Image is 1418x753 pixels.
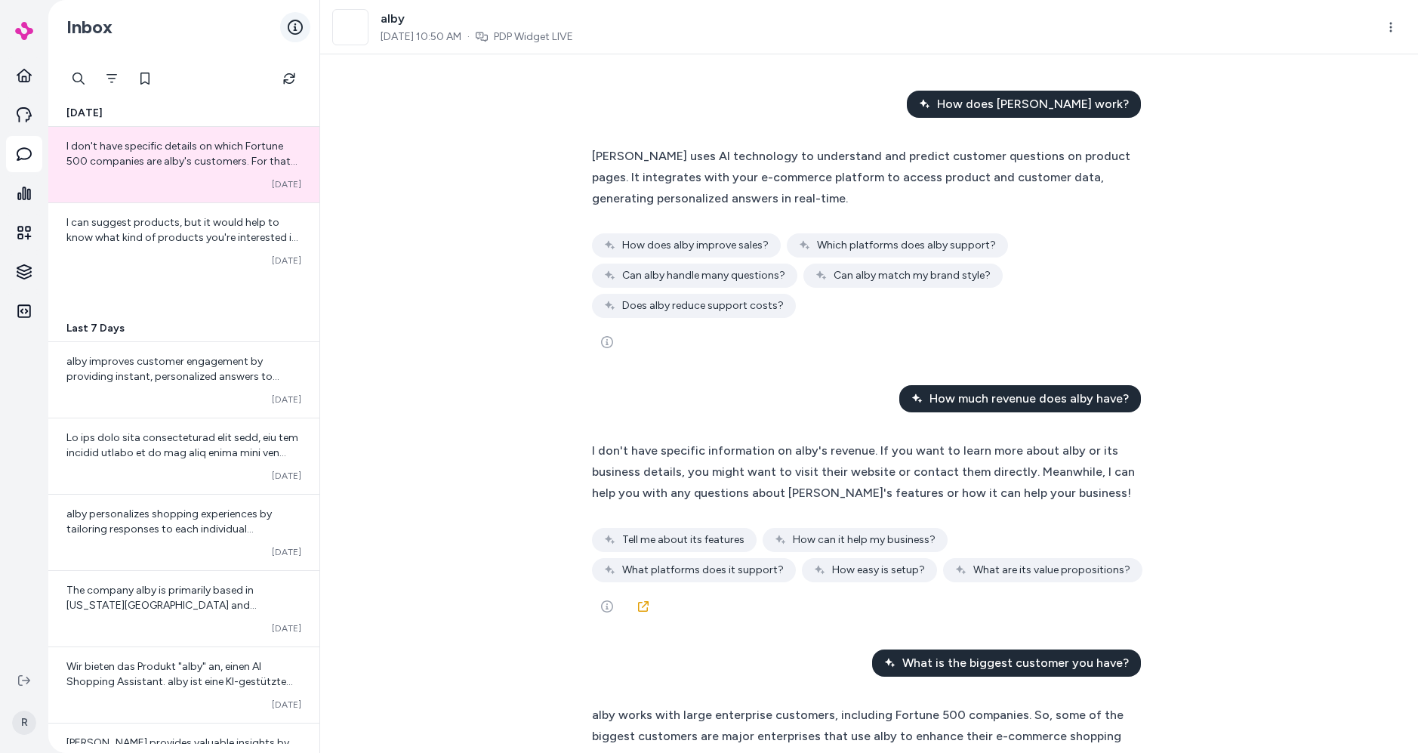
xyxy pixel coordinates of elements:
span: Can alby match my brand style? [834,268,991,283]
a: alby improves customer engagement by providing instant, personalized answers to shoppers' questio... [48,342,319,418]
span: [DATE] [272,470,301,482]
img: alby.com [333,10,368,45]
a: Wir bieten das Produkt "alby" an, einen AI Shopping Assistant. alby ist eine KI-gestützte Shoppin... [48,647,319,723]
span: [DATE] [272,546,301,558]
button: See more [592,591,622,622]
span: I can suggest products, but it would help to know what kind of products you're interested in. Are... [66,216,300,289]
span: Can alby handle many questions? [622,268,785,283]
span: R [12,711,36,735]
span: What platforms does it support? [622,563,784,578]
a: I don't have specific details on which Fortune 500 companies are alby's customers. For that kind ... [48,127,319,202]
button: See more [592,327,622,357]
span: [DATE] [272,622,301,634]
a: I can suggest products, but it would help to know what kind of products you're interested in. Are... [48,202,319,279]
span: What are its value propositions? [973,563,1130,578]
span: Which platforms does alby support? [817,238,996,253]
span: · [467,29,470,45]
span: [DATE] [272,255,301,267]
span: [DATE] [66,106,103,121]
span: [DATE] [272,178,301,190]
span: alby improves customer engagement by providing instant, personalized answers to shoppers' questio... [66,355,297,609]
button: Refresh [274,63,304,94]
span: I don't have specific details on which Fortune 500 companies are alby's customers. For that kind ... [66,140,297,228]
span: [DATE] [272,699,301,711]
a: Lo ips dolo sita consecteturad elit sedd, eiu tem incidid utlabo et do mag aliq enima mini ven qu... [48,418,319,494]
span: How easy is setup? [832,563,925,578]
span: Tell me about its features [622,532,744,548]
span: What is the biggest customer you have? [902,654,1129,672]
a: PDP Widget LIVE [494,29,573,45]
a: The company alby is primarily based in [US_STATE][GEOGRAPHIC_DATA] and [GEOGRAPHIC_DATA], [US_STA... [48,570,319,647]
span: [DATE] [272,393,301,406]
span: How does [PERSON_NAME] work? [937,95,1129,113]
span: I don't have specific information on alby's revenue. If you want to learn more about alby or its ... [592,443,1135,500]
a: alby personalizes shopping experiences by tailoring responses to each individual customer's needs... [48,494,319,570]
button: R [9,699,39,747]
img: alby Logo [15,22,33,40]
span: How can it help my business? [793,532,936,548]
h2: Inbox [66,16,113,39]
span: [PERSON_NAME] uses AI technology to understand and predict customer questions on product pages. I... [592,149,1130,205]
span: Does alby reduce support costs? [622,298,784,313]
span: How much revenue does alby have? [929,390,1129,408]
span: [DATE] 10:50 AM [381,29,461,45]
span: The company alby is primarily based in [US_STATE][GEOGRAPHIC_DATA] and [GEOGRAPHIC_DATA], [US_STA... [66,584,301,733]
span: How does alby improve sales? [622,238,769,253]
span: alby [381,10,573,28]
span: Last 7 Days [66,321,125,336]
button: Filter [97,63,127,94]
